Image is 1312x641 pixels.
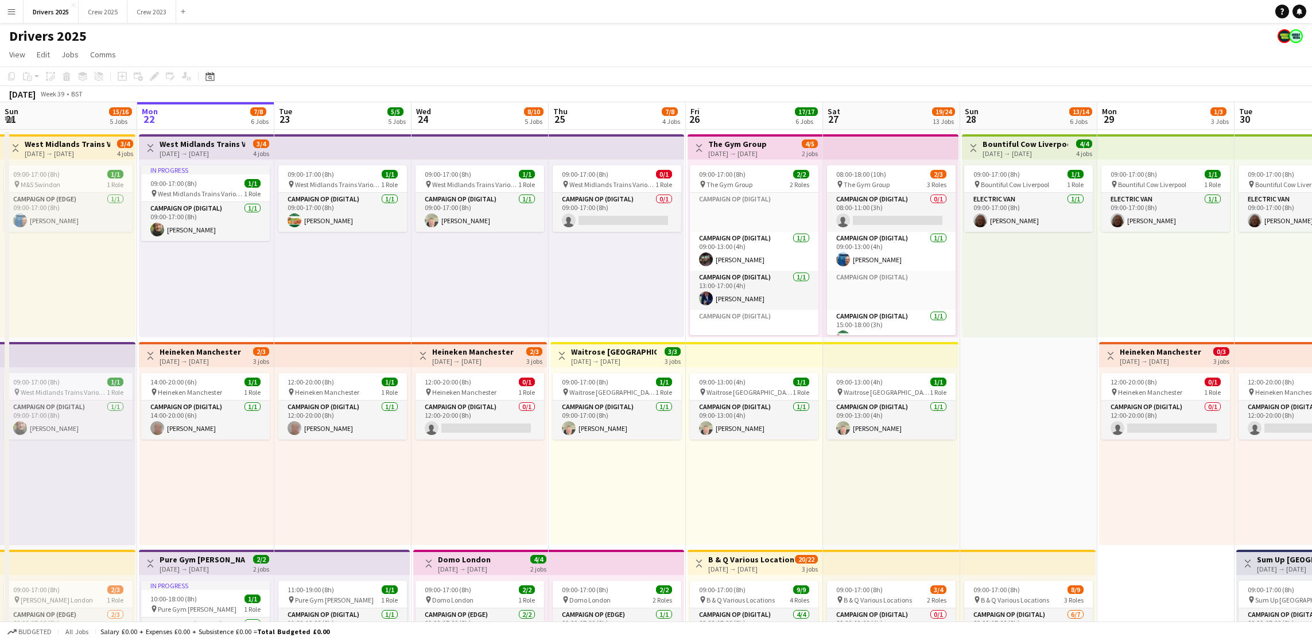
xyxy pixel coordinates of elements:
span: Budgeted [18,628,52,636]
span: 24 [414,112,431,126]
span: Pure Gym [PERSON_NAME] [295,596,374,604]
span: 12:00-20:00 (8h) [288,378,334,386]
span: 19/24 [932,107,955,116]
span: 1/1 [1068,170,1084,178]
span: 1/1 [930,378,946,386]
span: 2/3 [526,347,542,356]
app-user-avatar: Claire Stewart [1289,29,1303,43]
div: 09:00-17:00 (8h)1/1 West Midlands Trains Various Locations1 RoleCampaign Op (Digital)1/109:00-17:... [4,373,133,440]
div: [DATE] → [DATE] [432,357,514,366]
span: 1 Role [244,189,261,198]
app-card-role: Campaign Op (Digital)1/109:00-13:00 (4h)[PERSON_NAME] [690,401,818,440]
span: Sun [965,106,979,116]
span: 12:00-20:00 (8h) [425,378,471,386]
div: 4 jobs [1076,148,1092,158]
span: 1 Role [107,388,123,397]
span: All jobs [63,627,91,636]
span: Bountiful Cow Liverpool [1118,180,1186,189]
span: West Midlands Trains Various Locations [432,180,518,189]
button: Budgeted [6,626,53,638]
span: 12:00-20:00 (8h) [1111,378,1157,386]
div: 6 Jobs [795,117,817,126]
a: Comms [86,47,121,62]
h3: Heineken Manchester [1120,347,1201,357]
span: 29 [1100,112,1117,126]
app-job-card: 09:00-17:00 (8h)1/1 Bountiful Cow Liverpool1 RoleElectric Van1/109:00-17:00 (8h)[PERSON_NAME] [964,165,1093,232]
span: 1/1 [244,378,261,386]
span: Heineken Manchester [295,388,359,397]
span: 3/4 [117,139,133,148]
div: 4 jobs [117,148,133,158]
span: Thu [553,106,568,116]
app-job-card: 09:00-17:00 (8h)1/1 Bountiful Cow Liverpool1 RoleElectric Van1/109:00-17:00 (8h)[PERSON_NAME] [1101,165,1230,232]
span: 5/5 [387,107,403,116]
span: 0/1 [519,378,535,386]
span: Waitrose [GEOGRAPHIC_DATA] [569,388,655,397]
span: Sat [828,106,840,116]
span: 26 [689,112,700,126]
span: View [9,49,25,60]
span: 09:00-17:00 (8h) [13,378,60,386]
span: Heineken Manchester [158,388,222,397]
div: 09:00-17:00 (8h)1/1 M&S Swindon1 RoleCampaign Op (Edge)1/109:00-17:00 (8h)[PERSON_NAME] [4,165,133,232]
h3: Pure Gym [PERSON_NAME] [160,554,245,565]
h3: Bountiful Cow Liverpool [983,139,1068,149]
app-card-role: Campaign Op (Digital)1/114:00-20:00 (6h)[PERSON_NAME] [141,401,270,440]
span: 12:00-20:00 (8h) [1248,378,1294,386]
button: Drivers 2025 [24,1,79,23]
span: West Midlands Trains Various Locations [295,180,381,189]
span: West Midlands Trains Various Locations [21,388,107,397]
span: 1 Role [107,596,123,604]
span: 1 Role [1204,388,1221,397]
div: [DATE] [9,88,36,100]
div: 4 jobs [253,148,269,158]
span: 1 Role [1067,180,1084,189]
span: 2/2 [253,555,269,564]
div: In progress [141,165,270,174]
app-card-role: Campaign Op (Edge)1/109:00-17:00 (8h)[PERSON_NAME] [4,193,133,232]
span: 1/1 [656,378,672,386]
span: M&S Swindon [21,180,60,189]
app-job-card: 12:00-20:00 (8h)0/1 Heineken Manchester1 RoleCampaign Op (Digital)0/112:00-20:00 (8h) [1101,373,1230,440]
app-user-avatar: Nicola Price [1278,29,1291,43]
app-card-role: Campaign Op (Digital)1/109:00-13:00 (4h)[PERSON_NAME] [827,232,956,271]
span: The Gym Group [844,180,890,189]
span: Jobs [61,49,79,60]
span: B & Q Various Locations [707,596,775,604]
app-card-role: Campaign Op (Digital)1/109:00-17:00 (8h)[PERSON_NAME] [141,202,270,241]
div: 3 jobs [665,356,681,366]
div: [DATE] → [DATE] [160,149,245,158]
span: 15/16 [109,107,132,116]
app-job-card: 09:00-17:00 (8h)1/1 Waitrose [GEOGRAPHIC_DATA]1 RoleCampaign Op (Digital)1/109:00-17:00 (8h)[PERS... [553,373,681,440]
span: 09:00-17:00 (8h) [425,170,471,178]
span: 1 Role [381,180,398,189]
span: 1/1 [107,170,123,178]
span: 2 Roles [653,596,672,604]
app-card-role: Campaign Op (Digital)0/109:00-17:00 (8h) [553,193,681,232]
span: Waitrose [GEOGRAPHIC_DATA] [707,388,793,397]
div: [DATE] → [DATE] [708,149,767,158]
span: 1 Role [244,388,261,397]
span: Tue [1239,106,1252,116]
app-job-card: 09:00-13:00 (4h)1/1 Waitrose [GEOGRAPHIC_DATA]1 RoleCampaign Op (Digital)1/109:00-13:00 (4h)[PERS... [690,373,818,440]
span: 28 [963,112,979,126]
span: B & Q Various Locations [844,596,912,604]
span: 09:00-17:00 (8h) [1111,170,1157,178]
span: 1/1 [382,378,398,386]
app-job-card: 09:00-17:00 (8h)1/1 West Midlands Trains Various Locations1 RoleCampaign Op (Digital)1/109:00-17:... [278,165,407,232]
h3: The Gym Group [708,139,767,149]
div: 3 jobs [526,356,542,366]
span: Comms [90,49,116,60]
app-job-card: 12:00-20:00 (8h)0/1 Heineken Manchester1 RoleCampaign Op (Digital)0/112:00-20:00 (8h) [416,373,544,440]
span: 09:00-17:00 (8h) [1248,585,1294,594]
span: 23 [277,112,292,126]
app-job-card: 09:00-17:00 (8h)2/2 The Gym Group2 RolesCampaign Op (Digital)Campaign Op (Digital)1/109:00-13:00 ... [690,165,818,335]
app-job-card: In progress09:00-17:00 (8h)1/1 West Midlands Trains Various Locations1 RoleCampaign Op (Digital)1... [141,165,270,241]
span: 30 [1237,112,1252,126]
app-card-role-placeholder: Campaign Op (Digital) [690,193,818,232]
app-card-role: Campaign Op (Digital)1/109:00-17:00 (8h)[PERSON_NAME] [553,401,681,440]
h3: Heineken Manchester [160,347,241,357]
